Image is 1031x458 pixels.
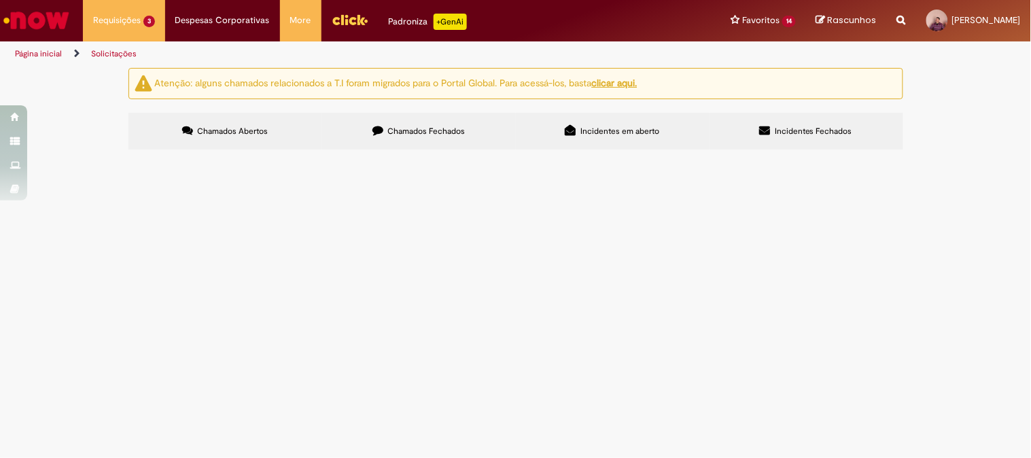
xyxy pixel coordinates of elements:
[434,14,467,30] p: +GenAi
[155,77,637,89] ng-bind-html: Atenção: alguns chamados relacionados a T.I foram migrados para o Portal Global. Para acessá-los,...
[143,16,155,27] span: 3
[828,14,877,27] span: Rascunhos
[775,126,852,137] span: Incidentes Fechados
[580,126,659,137] span: Incidentes em aberto
[592,77,637,89] a: clicar aqui.
[290,14,311,27] span: More
[742,14,780,27] span: Favoritos
[91,48,137,59] a: Solicitações
[952,14,1021,26] span: [PERSON_NAME]
[332,10,368,30] img: click_logo_yellow_360x200.png
[816,14,877,27] a: Rascunhos
[15,48,62,59] a: Página inicial
[197,126,268,137] span: Chamados Abertos
[1,7,71,34] img: ServiceNow
[175,14,270,27] span: Despesas Corporativas
[389,14,467,30] div: Padroniza
[10,41,677,67] ul: Trilhas de página
[782,16,796,27] span: 14
[93,14,141,27] span: Requisições
[387,126,465,137] span: Chamados Fechados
